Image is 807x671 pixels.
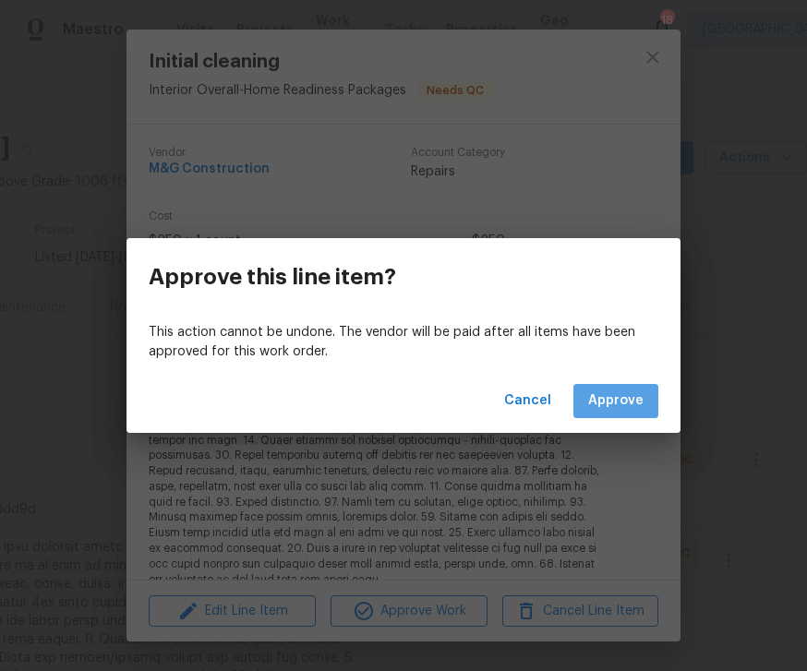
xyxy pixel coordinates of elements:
p: This action cannot be undone. The vendor will be paid after all items have been approved for this... [149,323,658,362]
h3: Approve this line item? [149,264,396,290]
span: Approve [588,389,644,413]
button: Cancel [497,384,559,418]
button: Approve [573,384,658,418]
span: Cancel [504,389,551,413]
